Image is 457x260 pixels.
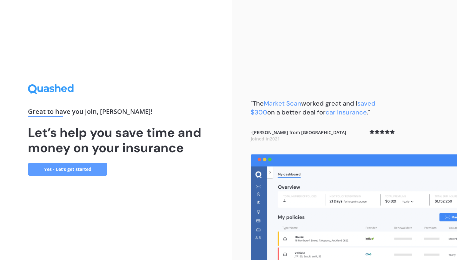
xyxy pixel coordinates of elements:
[28,125,204,155] h1: Let’s help you save time and money on your insurance
[251,99,375,116] span: saved $300
[28,108,204,117] div: Great to have you join , [PERSON_NAME] !
[251,99,375,116] b: "The worked great and I on a better deal for ."
[28,163,107,176] a: Yes - Let’s get started
[251,136,280,142] span: Joined in 2021
[251,154,457,260] img: dashboard.webp
[326,108,367,116] span: car insurance
[251,129,346,142] b: - [PERSON_NAME] from [GEOGRAPHIC_DATA]
[264,99,301,107] span: Market Scan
